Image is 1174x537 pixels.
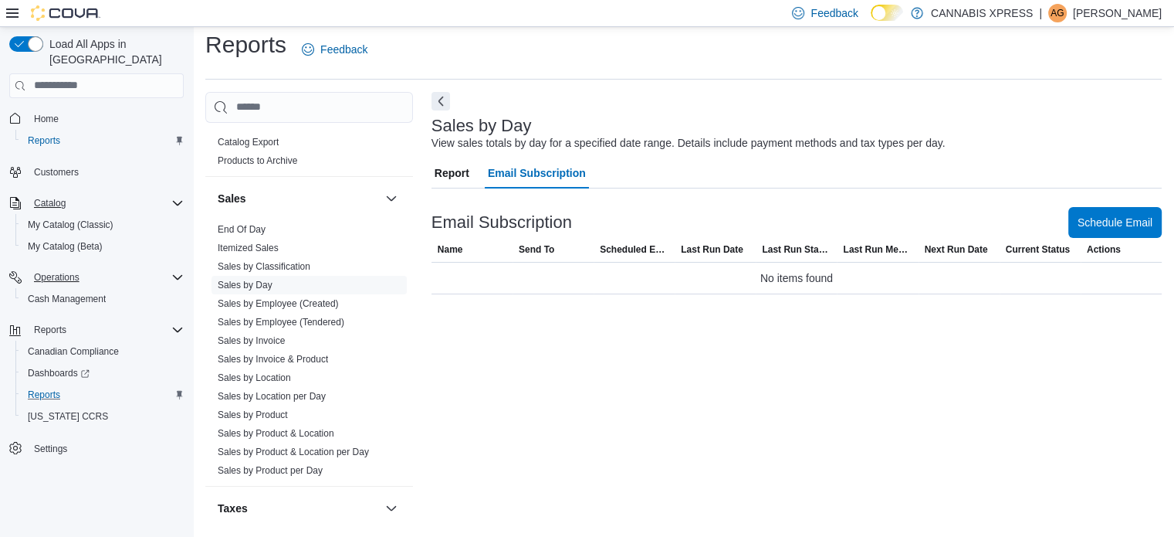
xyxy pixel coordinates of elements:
span: Reports [28,389,60,401]
span: Catalog Export [218,136,279,148]
span: Last Run Status [762,243,831,256]
a: Home [28,110,65,128]
span: Email Subscription [488,158,586,189]
span: Washington CCRS [22,407,184,426]
a: [US_STATE] CCRS [22,407,114,426]
span: Schedule Email [1078,215,1152,230]
span: Sales by Location [218,372,291,384]
span: Products to Archive [218,155,297,167]
span: Load All Apps in [GEOGRAPHIC_DATA] [43,36,184,67]
a: My Catalog (Beta) [22,237,109,256]
button: Catalog [28,194,72,212]
a: Dashboards [15,362,190,384]
a: Customers [28,163,85,182]
a: Sales by Location [218,372,291,383]
span: Last Run Message [843,243,912,256]
span: Reports [28,134,60,147]
a: Settings [28,440,73,458]
button: Reports [15,384,190,406]
button: Customers [3,161,190,183]
span: Reports [22,386,184,404]
a: My Catalog (Classic) [22,216,120,234]
button: [US_STATE] CCRS [15,406,190,427]
button: Catalog [3,192,190,214]
button: Settings [3,437,190,459]
a: Sales by Invoice [218,335,285,346]
a: End Of Day [218,224,266,235]
button: Sales [218,191,379,206]
span: Sales by Invoice [218,335,285,347]
span: Operations [34,271,80,284]
a: Canadian Compliance [22,342,125,361]
nav: Complex example [9,101,184,500]
span: Catalog [28,194,184,212]
button: Canadian Compliance [15,341,190,362]
span: Operations [28,268,184,287]
span: [US_STATE] CCRS [28,410,108,423]
button: Schedule Email [1068,207,1162,238]
span: Current Status [1006,243,1070,256]
h1: Reports [205,29,286,60]
h3: Taxes [218,501,248,516]
span: Home [34,113,59,125]
p: | [1039,4,1042,22]
span: Cash Management [22,290,184,308]
div: Products [205,133,413,176]
a: Reports [22,386,66,404]
button: Home [3,107,190,130]
span: Report [435,158,469,189]
button: Sales [382,189,401,208]
a: Dashboards [22,364,96,382]
a: Products to Archive [218,155,297,166]
a: Sales by Location per Day [218,391,326,402]
span: Sales by Product per Day [218,464,323,477]
a: Feedback [296,34,374,65]
button: Reports [15,130,190,151]
span: Cash Management [28,293,106,305]
a: Sales by Product & Location per Day [218,447,369,457]
span: Sales by Location per Day [218,390,326,403]
span: Catalog [34,197,66,209]
span: Sales by Invoice & Product [218,353,328,365]
p: CANNABIS XPRESS [931,4,1033,22]
a: Catalog Export [218,137,279,148]
span: Sales by Product [218,409,288,421]
span: My Catalog (Beta) [22,237,184,256]
span: My Catalog (Classic) [22,216,184,234]
span: Customers [34,166,79,178]
span: Settings [34,443,67,455]
span: Home [28,109,184,128]
h3: Sales [218,191,246,206]
span: Settings [28,438,184,457]
a: Sales by Product per Day [218,465,323,476]
span: Name [438,243,463,256]
button: Reports [28,321,73,339]
span: Sales by Employee (Created) [218,297,339,310]
a: Cash Management [22,290,112,308]
span: Scheduled Emails [600,243,668,256]
span: Dashboards [22,364,184,382]
span: Reports [22,131,184,150]
span: Customers [28,162,184,182]
span: Feedback [810,5,858,21]
span: My Catalog (Beta) [28,240,103,253]
h3: Sales by Day [431,117,532,135]
a: Sales by Employee (Created) [218,298,339,309]
a: Itemized Sales [218,243,279,253]
img: Cova [31,5,100,21]
p: [PERSON_NAME] [1073,4,1162,22]
button: Reports [3,319,190,341]
span: Actions [1087,243,1121,256]
h3: Email Subscription [431,213,572,232]
span: Send To [519,243,554,256]
span: Canadian Compliance [22,342,184,361]
span: Feedback [320,42,367,57]
button: My Catalog (Classic) [15,214,190,236]
button: Operations [3,267,190,288]
span: Sales by Classification [218,260,310,273]
span: My Catalog (Classic) [28,219,113,231]
span: Reports [28,321,184,339]
span: No items found [760,269,833,287]
button: Operations [28,268,86,287]
span: End Of Day [218,223,266,236]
